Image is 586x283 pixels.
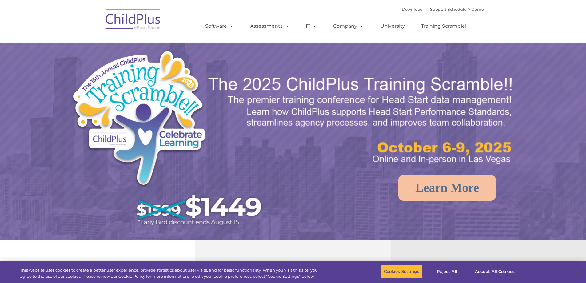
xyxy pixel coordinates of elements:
[430,7,446,12] a: Support
[569,265,583,278] button: Close
[402,7,484,12] font: |
[402,7,423,12] a: Download
[20,267,322,279] div: This website uses cookies to create a better user experience, provide statistics about user visit...
[199,20,240,32] a: Software
[472,265,518,278] button: Accept All Cookies
[428,265,466,278] button: Reject All
[381,265,423,278] button: Cookies Settings
[398,175,496,201] a: Learn More
[448,7,484,12] a: Schedule A Demo
[374,20,411,32] a: University
[300,20,323,32] a: IT
[102,5,164,36] img: ChildPlus by Procare Solutions
[244,20,296,32] a: Assessments
[327,20,370,32] a: Company
[415,20,474,32] a: Training Scramble!!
